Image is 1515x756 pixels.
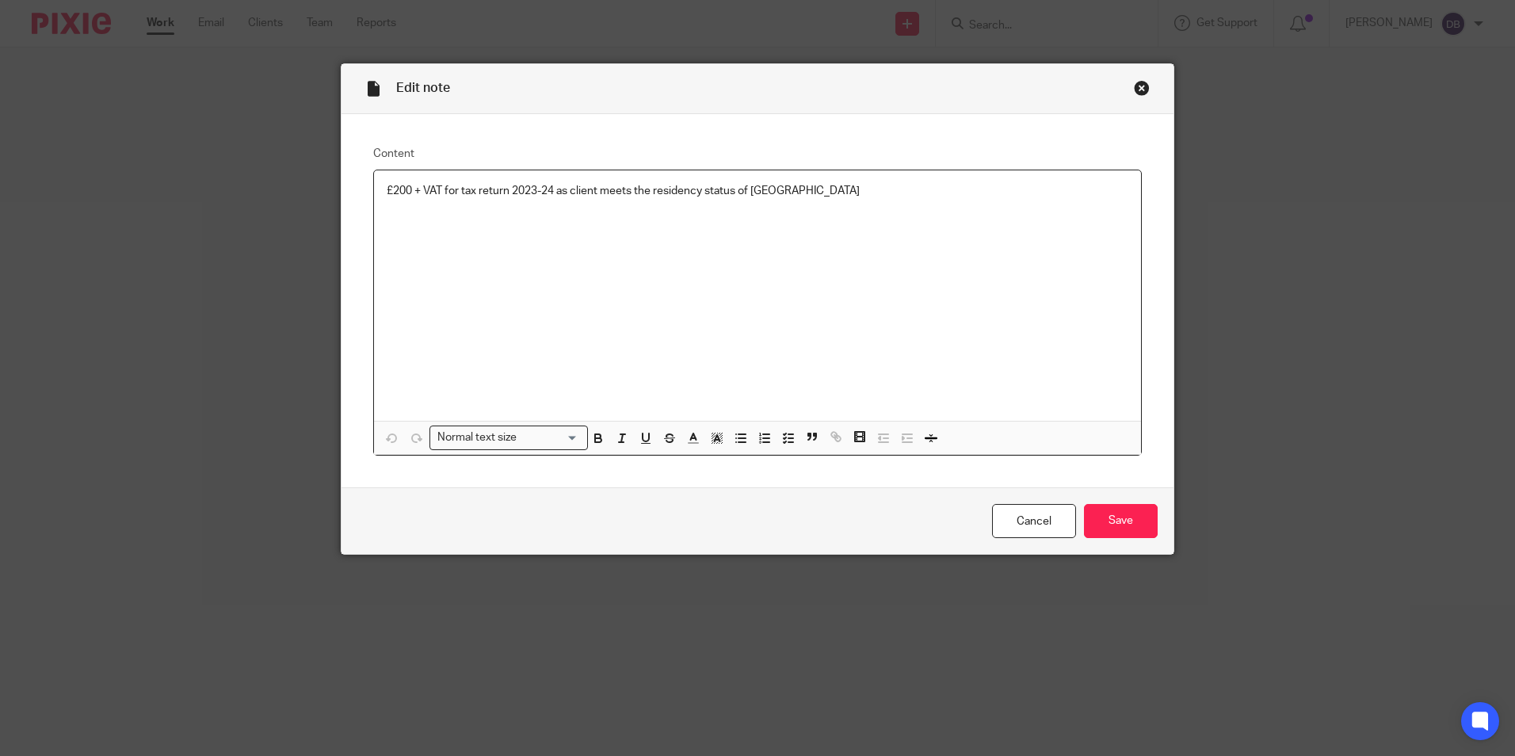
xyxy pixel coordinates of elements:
[433,430,520,446] span: Normal text size
[1084,504,1158,538] input: Save
[387,183,1128,199] p: £200 + VAT for tax return 2023-24 as client meets the residency status of [GEOGRAPHIC_DATA]
[373,146,1142,162] label: Content
[396,82,450,94] span: Edit note
[992,504,1076,538] a: Cancel
[521,430,578,446] input: Search for option
[429,426,588,450] div: Search for option
[1134,80,1150,96] div: Close this dialog window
